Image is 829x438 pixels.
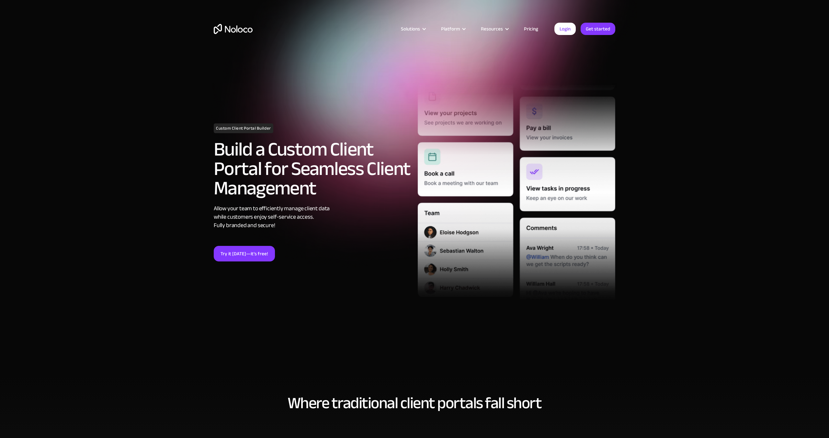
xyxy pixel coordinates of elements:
a: Try it [DATE]—it’s free! [214,246,275,261]
h1: Custom Client Portal Builder [214,123,273,133]
div: Platform [441,25,460,33]
a: Get started [581,23,615,35]
div: Allow your team to efficiently manage client data while customers enjoy self-service access. Full... [214,204,411,230]
div: Resources [481,25,503,33]
h2: Where traditional client portals fall short [214,394,615,412]
a: Pricing [516,25,546,33]
h2: Build a Custom Client Portal for Seamless Client Management [214,140,411,198]
a: Login [554,23,576,35]
div: Solutions [393,25,433,33]
div: Platform [433,25,473,33]
div: Solutions [401,25,420,33]
a: home [214,24,253,34]
div: Resources [473,25,516,33]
